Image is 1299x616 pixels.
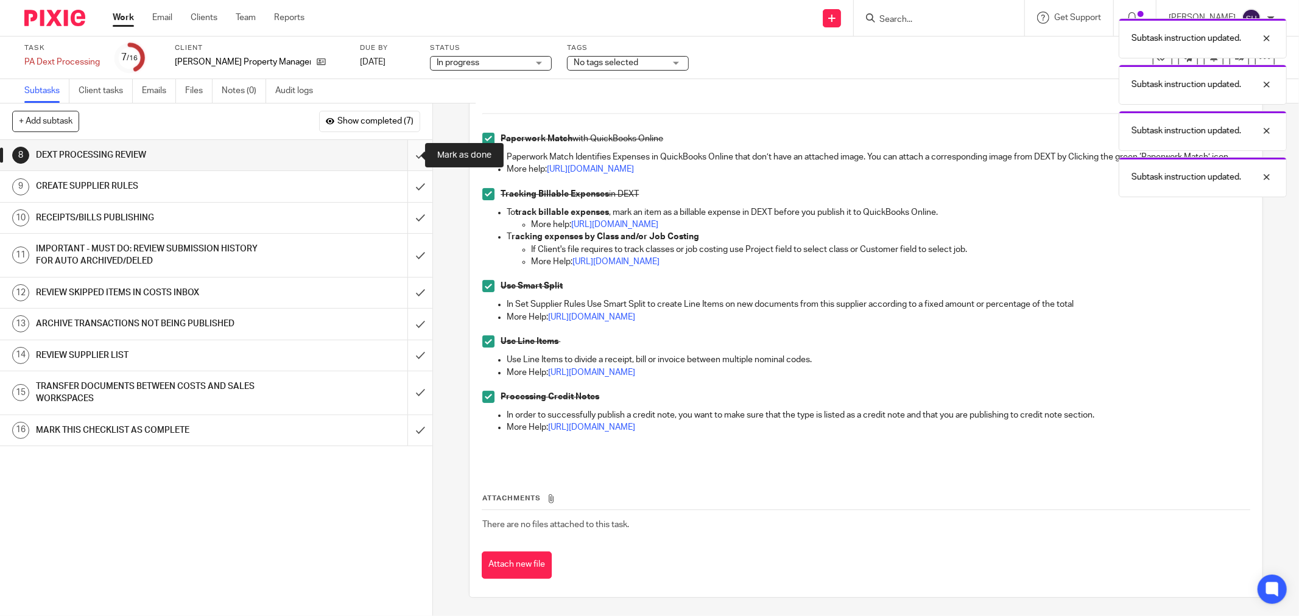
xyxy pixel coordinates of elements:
[12,247,29,264] div: 11
[12,111,79,131] button: + Add subtask
[142,79,176,103] a: Emails
[548,423,635,432] a: [URL][DOMAIN_NAME]
[122,51,138,65] div: 7
[501,393,599,401] strong: Processing Credit Notes
[185,79,213,103] a: Files
[574,58,638,67] span: No tags selected
[36,209,276,227] h1: RECEIPTS/BILLS PUBLISHING
[1132,171,1241,183] p: Subtask instruction updated.
[275,79,322,103] a: Audit logs
[507,409,1250,421] p: In order to successfully publish a credit note, you want to make sure that the type is listed as ...
[360,58,385,66] span: [DATE]
[501,188,1250,200] p: in DEXT
[501,190,609,198] strong: Tracking Billable Expenses
[501,133,1250,145] p: with QuickBooks Online
[512,233,699,241] strong: racking expenses by Class and/or Job Costing
[24,79,69,103] a: Subtasks
[507,298,1250,310] p: In Set Supplier Rules Use Smart Split to create Line Items on new documents from this supplier ac...
[24,56,100,68] div: PA Dext Processing
[501,282,563,290] strong: Use Smart Split
[36,240,276,271] h1: IMPORTANT - MUST DO: REVIEW SUBMISSION HISTORY FOR AUTO ARCHIVED/DELED
[547,165,634,173] a: [URL][DOMAIN_NAME]
[337,117,414,127] span: Show completed (7)
[531,243,1250,256] p: If Client's file requires to track classes or job costing use Project field to select class or Cu...
[36,146,276,164] h1: DEXT PROCESSING REVIEW
[571,220,658,229] a: [URL][DOMAIN_NAME]
[36,421,276,439] h1: MARK THIS CHECKLIST AS COMPLETE
[507,163,1250,175] p: More help:
[12,422,29,439] div: 16
[36,284,276,302] h1: REVIEW SKIPPED ITEMS IN COSTS INBOX
[175,43,345,53] label: Client
[127,55,138,61] small: /16
[482,520,629,529] span: There are no files attached to this task.
[79,79,133,103] a: Client tasks
[24,43,100,53] label: Task
[12,384,29,401] div: 15
[222,79,266,103] a: Notes (0)
[531,219,1250,231] p: More help:
[507,366,1250,379] p: More Help:
[430,43,552,53] label: Status
[507,354,1250,366] p: Use Line Items to divide a receipt, bill or invoice between multiple nominal codes.
[501,135,572,143] strong: Paperwork Match
[24,10,85,26] img: Pixie
[319,111,420,131] button: Show completed (7)
[36,315,276,333] h1: ARCHIVE TRANSACTIONS NOT BEING PUBLISHED
[274,12,305,24] a: Reports
[515,208,609,217] strong: track billable expenses
[12,284,29,301] div: 12
[12,147,29,164] div: 8
[567,43,689,53] label: Tags
[36,346,276,365] h1: REVIEW SUPPLIER LIST
[36,377,276,408] h1: TRANSFER DOCUMENTS BETWEEN COSTS AND SALES WORKSPACES
[36,177,276,195] h1: CREATE SUPPLIER RULES
[507,421,1250,433] p: More Help:
[1132,79,1241,91] p: Subtask instruction updated.
[507,151,1250,163] p: Paperwork Match Identifies Expenses in QuickBooks Online that don’t have an attached image. You c...
[12,315,29,332] div: 13
[1242,9,1261,28] img: svg%3E
[548,313,635,321] a: [URL][DOMAIN_NAME]
[437,58,479,67] span: In progress
[12,209,29,226] div: 10
[12,178,29,195] div: 9
[191,12,217,24] a: Clients
[501,337,558,346] strong: Use Line Items
[152,12,172,24] a: Email
[548,368,635,377] a: [URL][DOMAIN_NAME]
[507,206,1250,219] p: To , mark an item as a billable expense in DEXT before you publish it to QuickBooks Online.
[12,347,29,364] div: 14
[482,495,541,502] span: Attachments
[531,256,1250,268] p: More Help:
[360,43,415,53] label: Due by
[507,311,1250,323] p: More Help:
[236,12,256,24] a: Team
[113,12,134,24] a: Work
[1132,32,1241,44] p: Subtask instruction updated.
[507,231,1250,243] p: T
[482,551,552,579] button: Attach new file
[1132,125,1241,137] p: Subtask instruction updated.
[175,56,311,68] p: [PERSON_NAME] Property Management
[572,257,660,266] a: [URL][DOMAIN_NAME]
